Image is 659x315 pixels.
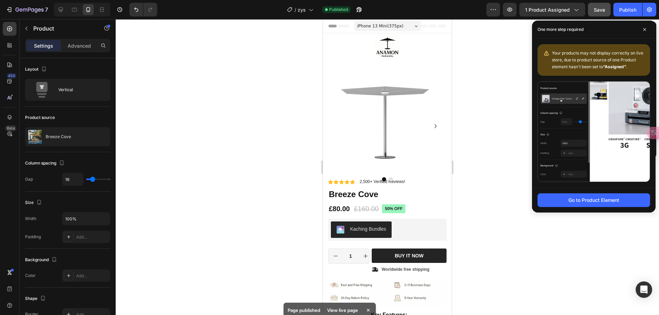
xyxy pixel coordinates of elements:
input: Auto [62,173,83,185]
span: Save [594,7,605,13]
button: Publish [613,3,642,16]
p: Breeze Cove [46,134,71,139]
div: Gap [25,176,33,182]
h3: Key Features: [3,292,129,300]
span: zys [298,6,306,13]
div: Column spacing [25,159,66,168]
button: 1 product assigned [519,3,585,16]
div: Vertical [58,82,100,98]
img: product feature img [28,130,42,144]
div: Product source [25,114,55,121]
div: Undo/Redo [129,3,157,16]
div: Open Intercom Messenger [636,281,652,298]
div: Width [25,216,36,222]
iframe: Design area [323,19,452,315]
p: Product [33,24,92,33]
button: Go to Product Element [537,193,650,207]
div: Layout [25,65,48,74]
div: 450 [7,73,16,78]
span: Published [329,7,348,13]
span: 1 product assigned [525,6,570,13]
div: Size [25,198,43,207]
div: Beta [5,125,16,131]
div: Color [25,272,36,279]
input: Auto [62,213,110,225]
div: Add... [76,234,108,240]
span: / [294,6,296,13]
button: Save [588,3,611,16]
p: One more step required [537,26,583,33]
div: Padding [25,234,41,240]
button: 7 [3,3,51,16]
div: Publish [619,6,636,13]
p: Settings [34,42,53,49]
p: Advanced [68,42,91,49]
div: View live page [323,305,362,315]
div: Background [25,255,58,265]
span: Your products may not display correctly on live store, due to product source of one Product eleme... [552,50,643,69]
div: Add... [76,273,108,279]
p: 7 [45,5,48,14]
div: Go to Product Element [568,196,619,204]
div: Shape [25,294,47,303]
b: “Assigned” [603,64,626,69]
p: Page published [288,307,320,314]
